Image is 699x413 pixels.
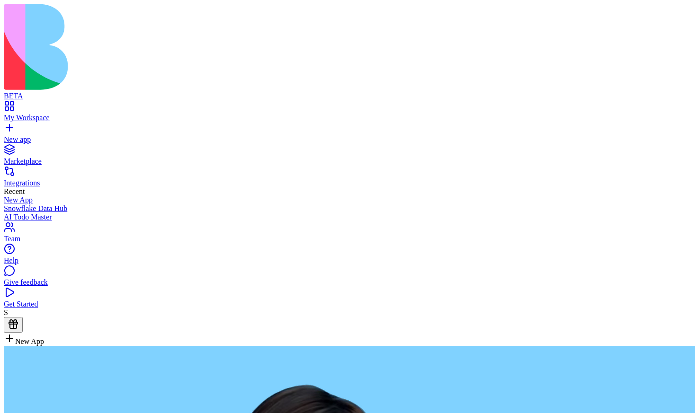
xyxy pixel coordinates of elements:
div: Get Started [4,300,695,308]
img: logo [4,4,384,90]
div: Marketplace [4,157,695,166]
a: New app [4,127,695,144]
a: AI Todo Master [4,213,695,221]
div: My Workspace [4,114,695,122]
a: Team [4,226,695,243]
span: New App [15,337,44,345]
div: Help [4,256,695,265]
div: Give feedback [4,278,695,287]
div: Team [4,235,695,243]
span: S [4,308,8,316]
a: My Workspace [4,105,695,122]
a: New App [4,196,695,204]
a: Marketplace [4,149,695,166]
a: Help [4,248,695,265]
a: Get Started [4,291,695,308]
div: New app [4,135,695,144]
a: Give feedback [4,270,695,287]
div: Integrations [4,179,695,187]
a: Integrations [4,170,695,187]
span: Recent [4,187,25,195]
div: BETA [4,92,695,100]
a: BETA [4,83,695,100]
a: Snowflake Data Hub [4,204,695,213]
